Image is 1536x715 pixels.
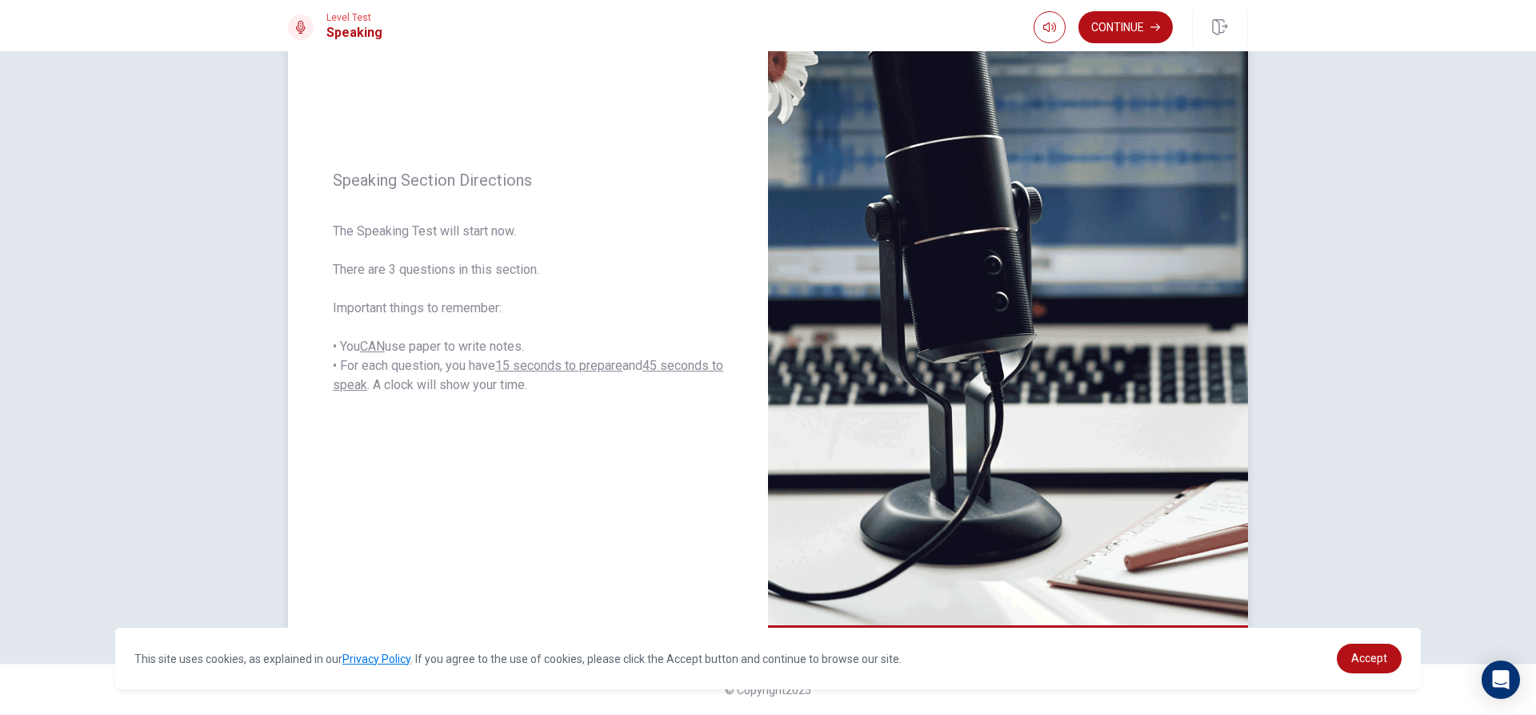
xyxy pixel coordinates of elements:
[134,653,902,665] span: This site uses cookies, as explained in our . If you agree to the use of cookies, please click th...
[725,684,811,697] span: © Copyright 2025
[342,653,410,665] a: Privacy Policy
[333,222,723,395] span: The Speaking Test will start now. There are 3 questions in this section. Important things to reme...
[360,339,385,354] u: CAN
[1337,644,1402,673] a: dismiss cookie message
[1351,652,1387,665] span: Accept
[1482,661,1520,699] div: Open Intercom Messenger
[1078,11,1173,43] button: Continue
[333,171,723,190] span: Speaking Section Directions
[326,23,382,42] h1: Speaking
[326,12,382,23] span: Level Test
[495,358,622,373] u: 15 seconds to prepare
[115,628,1421,689] div: cookieconsent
